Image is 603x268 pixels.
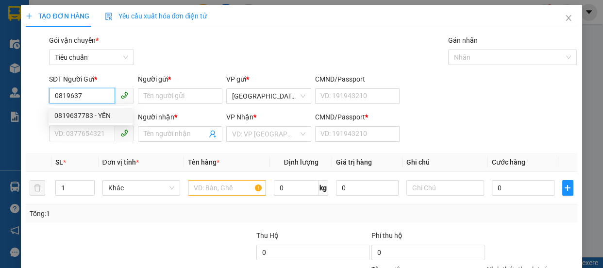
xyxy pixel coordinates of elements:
[562,180,573,196] button: plus
[555,5,582,32] button: Close
[448,36,478,44] label: Gán nhãn
[114,8,191,30] div: [PERSON_NAME]
[563,184,573,192] span: plus
[8,8,23,18] span: Gửi:
[284,158,318,166] span: Định lượng
[108,181,175,195] span: Khác
[55,158,63,166] span: SL
[55,50,128,65] span: Tiêu chuẩn
[318,180,328,196] span: kg
[402,153,488,172] th: Ghi chú
[138,112,223,122] div: Người nhận
[492,158,525,166] span: Cước hàng
[8,30,107,42] div: THY
[226,74,311,84] div: VP gửi
[8,8,107,30] div: [GEOGRAPHIC_DATA]
[232,89,305,103] span: Đà Lạt
[371,230,485,245] div: Phí thu hộ
[114,55,191,67] div: A
[114,42,191,55] div: 0334471180
[105,13,113,20] img: icon
[315,112,400,122] div: CMND/Passport
[188,158,219,166] span: Tên hàng
[114,8,137,18] span: Nhận:
[30,180,45,196] button: delete
[54,110,127,121] div: 0819637783 - YẾN
[209,130,217,138] span: user-add
[138,74,223,84] div: Người gửi
[120,129,128,137] span: phone
[26,13,33,19] span: plus
[105,12,207,20] span: Yêu cầu xuất hóa đơn điện tử
[26,12,89,20] span: TẠO ĐƠN HÀNG
[49,108,133,123] div: 0819637783 - YẾN
[49,36,99,44] span: Gói vận chuyển
[120,91,128,99] span: phone
[336,158,372,166] span: Giá trị hàng
[188,180,266,196] input: VD: Bàn, Ghế
[315,74,400,84] div: CMND/Passport
[114,30,191,42] div: THẢO
[336,180,399,196] input: 0
[256,232,279,239] span: Thu Hộ
[49,74,134,84] div: SĐT Người Gửi
[406,180,485,196] input: Ghi Chú
[8,42,107,55] div: 0392138407
[565,14,572,22] span: close
[30,208,234,219] div: Tổng: 1
[102,158,139,166] span: Đơn vị tính
[226,113,253,121] span: VP Nhận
